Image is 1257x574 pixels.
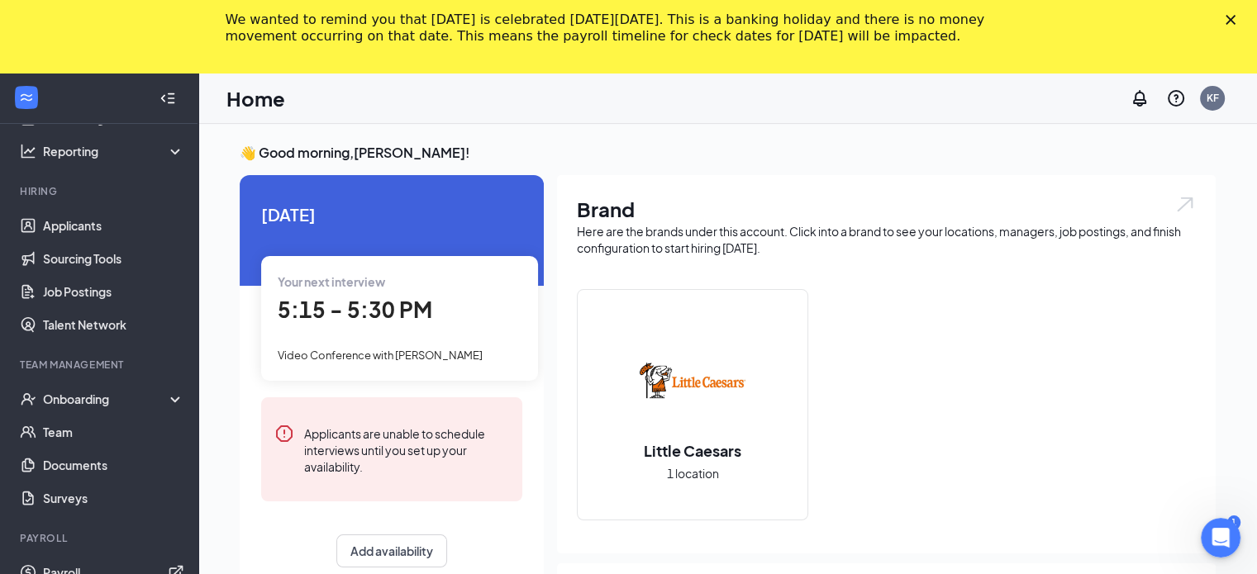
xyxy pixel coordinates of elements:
[627,440,758,461] h2: Little Caesars
[43,275,184,308] a: Job Postings
[304,424,509,475] div: Applicants are unable to schedule interviews until you set up your availability.
[240,144,1216,162] h3: 👋 Good morning, [PERSON_NAME] !
[1201,518,1240,557] iframe: Intercom live chat
[274,424,294,444] svg: Error
[43,391,170,407] div: Onboarding
[43,143,185,159] div: Reporting
[226,84,285,112] h1: Home
[1130,88,1150,108] svg: Notifications
[43,415,184,448] a: Team
[667,464,719,482] span: 1 location
[18,89,35,106] svg: WorkstreamLogo
[226,12,1006,45] div: We wanted to remind you that [DATE] is celebrated [DATE][DATE]. This is a banking holiday and the...
[577,223,1196,256] div: Here are the brands under this account. Click into a brand to see your locations, managers, job p...
[20,531,181,545] div: Payroll
[640,328,745,434] img: Little Caesars
[160,90,176,107] svg: Collapse
[1166,88,1186,108] svg: QuestionInfo
[1226,15,1242,25] div: Close
[43,308,184,341] a: Talent Network
[1207,91,1219,105] div: KF
[43,242,184,275] a: Sourcing Tools
[20,358,181,372] div: Team Management
[43,448,184,481] a: Documents
[278,349,483,362] span: Video Conference with [PERSON_NAME]
[336,534,447,567] button: Add availability
[577,195,1196,223] h1: Brand
[43,481,184,515] a: Surveys
[261,202,522,227] span: [DATE]
[278,274,385,289] span: Your next interview
[1227,515,1240,529] div: 1
[20,184,181,198] div: Hiring
[1174,195,1196,214] img: open.6027fd2a22e1237b5b06.svg
[20,391,36,407] svg: UserCheck
[20,143,36,159] svg: Analysis
[43,209,184,242] a: Applicants
[278,296,432,323] span: 5:15 - 5:30 PM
